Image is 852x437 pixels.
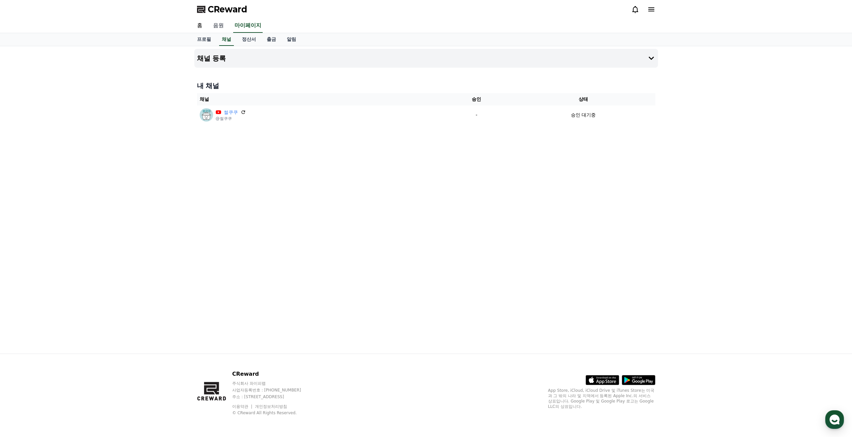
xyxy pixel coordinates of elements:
[442,93,512,105] th: 승인
[233,19,263,33] a: 마이페이지
[208,19,229,33] a: 음원
[197,4,247,15] a: CReward
[219,33,234,46] a: 채널
[232,381,314,386] p: 주식회사 와이피랩
[281,33,302,46] a: 알림
[444,112,509,119] p: -
[2,212,44,229] a: 홈
[197,81,655,90] h4: 내 채널
[232,387,314,393] p: 사업자등록번호 : [PHONE_NUMBER]
[255,404,287,409] a: 개인정보처리방침
[232,370,314,378] p: CReward
[224,109,238,116] a: 썰쿠쿠
[44,212,86,229] a: 대화
[232,394,314,399] p: 주소 : [STREET_ADDRESS]
[200,108,213,122] img: 썰쿠쿠
[21,222,25,228] span: 홈
[571,112,596,119] p: 승인 대기중
[216,116,246,121] p: @썰쿠쿠
[86,212,129,229] a: 설정
[104,222,112,228] span: 설정
[192,19,208,33] a: 홈
[512,93,655,105] th: 상태
[197,93,442,105] th: 채널
[61,223,69,228] span: 대화
[237,33,261,46] a: 정산서
[197,55,226,62] h4: 채널 등록
[194,49,658,68] button: 채널 등록
[261,33,281,46] a: 출금
[232,404,253,409] a: 이용약관
[208,4,247,15] span: CReward
[232,410,314,416] p: © CReward All Rights Reserved.
[548,388,655,409] p: App Store, iCloud, iCloud Drive 및 iTunes Store는 미국과 그 밖의 나라 및 지역에서 등록된 Apple Inc.의 서비스 상표입니다. Goo...
[192,33,216,46] a: 프로필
